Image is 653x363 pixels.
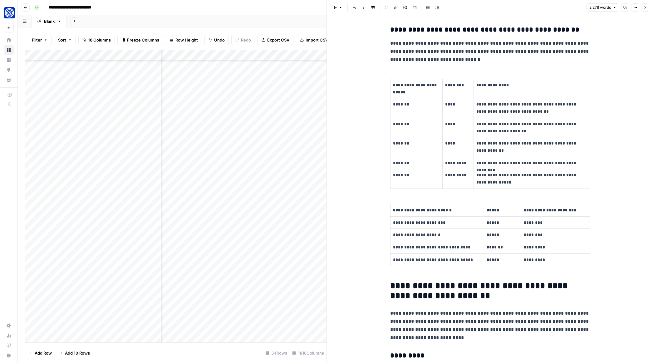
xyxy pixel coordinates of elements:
[117,35,163,45] button: Freeze Columns
[258,35,293,45] button: Export CSV
[44,18,55,24] div: Blank
[35,350,52,356] span: Add Row
[306,37,328,43] span: Import CSV
[32,15,67,27] a: Blank
[4,75,14,85] a: Your Data
[4,5,14,21] button: Workspace: Fundwell
[4,35,14,45] a: Home
[4,331,14,341] a: Usage
[4,341,14,351] a: Learning Hub
[4,7,15,18] img: Fundwell Logo
[4,321,14,331] a: Settings
[65,350,90,356] span: Add 10 Rows
[175,37,198,43] span: Row Height
[28,35,52,45] button: Filter
[166,35,202,45] button: Row Height
[4,65,14,75] a: Opportunities
[241,37,251,43] span: Redo
[4,45,14,55] a: Browse
[78,35,115,45] button: 18 Columns
[290,348,326,358] div: 11/18 Columns
[267,37,289,43] span: Export CSV
[127,37,159,43] span: Freeze Columns
[263,348,290,358] div: 34 Rows
[589,5,611,10] span: 2,278 words
[231,35,255,45] button: Redo
[296,35,332,45] button: Import CSV
[56,348,94,358] button: Add 10 Rows
[54,35,76,45] button: Sort
[4,351,14,361] button: Help + Support
[214,37,225,43] span: Undo
[204,35,229,45] button: Undo
[88,37,111,43] span: 18 Columns
[587,3,619,12] button: 2,278 words
[58,37,66,43] span: Sort
[4,55,14,65] a: Insights
[25,348,56,358] button: Add Row
[32,37,42,43] span: Filter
